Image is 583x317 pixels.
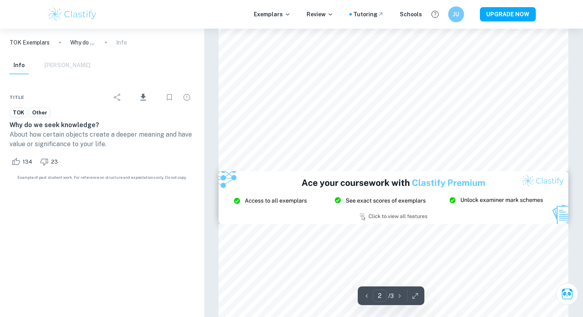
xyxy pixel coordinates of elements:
div: Dislike [38,155,62,168]
a: Tutoring [353,10,384,19]
div: Share [109,89,125,105]
span: TOK [10,109,27,117]
div: Bookmark [161,89,177,105]
div: Report issue [179,89,195,105]
a: TOK Exemplars [10,38,50,47]
a: Other [29,108,50,118]
span: 134 [18,158,36,166]
span: 23 [47,158,62,166]
button: Help and Feedback [428,8,442,21]
button: Info [10,57,29,74]
h6: Why do we seek knowledge? [10,120,195,130]
p: About how certain objects create a deeper meaning and have value or significance to your life. [10,130,195,149]
span: Title [10,94,24,101]
button: JU [448,6,464,22]
p: Exemplars [254,10,291,19]
p: Info [116,38,127,47]
a: TOK [10,108,27,118]
span: Example of past student work. For reference on structure and expectations only. Do not copy. [10,174,195,180]
p: Review [307,10,334,19]
div: Download [127,87,160,108]
img: Clastify logo [47,6,98,22]
p: / 3 [388,292,394,300]
p: Why do we seek knowledge? [70,38,96,47]
button: Ask Clai [556,283,578,305]
img: Ad [219,171,568,224]
div: Like [10,155,36,168]
span: Other [29,109,50,117]
a: Schools [400,10,422,19]
h6: JU [452,10,461,19]
button: UPGRADE NOW [480,7,536,21]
